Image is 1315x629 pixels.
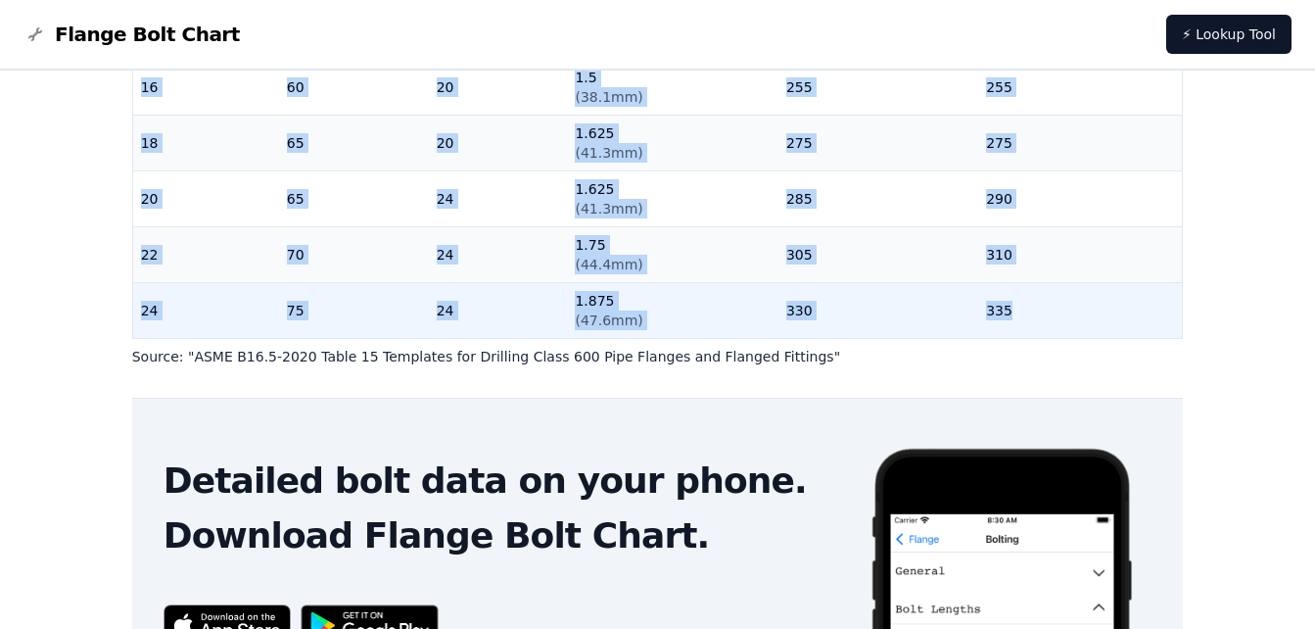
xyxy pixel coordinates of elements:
[279,282,429,338] td: 75
[279,170,429,226] td: 65
[778,115,978,170] td: 275
[567,115,777,170] td: 1.625
[279,226,429,282] td: 70
[429,226,568,282] td: 24
[133,115,279,170] td: 18
[978,282,1182,338] td: 335
[575,313,642,328] span: ( 47.6mm )
[575,201,642,217] span: ( 41.3mm )
[778,59,978,115] td: 255
[429,170,568,226] td: 24
[1166,15,1292,54] a: ⚡ Lookup Tool
[279,59,429,115] td: 60
[575,257,642,272] span: ( 44.4mm )
[778,170,978,226] td: 285
[23,23,47,46] img: Flange Bolt Chart Logo
[279,115,429,170] td: 65
[55,21,240,48] span: Flange Bolt Chart
[132,347,1184,366] p: Source: " ASME B16.5-2020 Table 15 Templates for Drilling Class 600 Pipe Flanges and Flanged Fitt...
[567,59,777,115] td: 1.5
[133,226,279,282] td: 22
[164,516,838,556] h2: Download Flange Bolt Chart.
[164,461,838,501] h2: Detailed bolt data on your phone.
[978,170,1182,226] td: 290
[575,145,642,161] span: ( 41.3mm )
[978,226,1182,282] td: 310
[567,282,777,338] td: 1.875
[133,282,279,338] td: 24
[778,226,978,282] td: 305
[575,89,642,105] span: ( 38.1mm )
[778,282,978,338] td: 330
[133,170,279,226] td: 20
[567,226,777,282] td: 1.75
[978,115,1182,170] td: 275
[429,115,568,170] td: 20
[567,170,777,226] td: 1.625
[23,21,240,48] a: Flange Bolt Chart LogoFlange Bolt Chart
[978,59,1182,115] td: 255
[429,282,568,338] td: 24
[133,59,279,115] td: 16
[429,59,568,115] td: 20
